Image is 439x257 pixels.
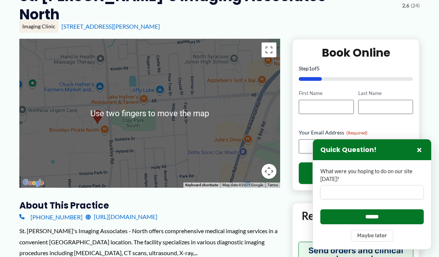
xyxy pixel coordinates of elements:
label: Your Email Address [299,129,413,136]
span: 2.6 [402,1,409,10]
label: Last Name [358,90,413,97]
h3: About this practice [19,200,280,211]
div: Imaging Clinic [19,20,58,33]
span: 5 [317,65,320,72]
button: Keyboard shortcuts [185,183,218,188]
a: Open this area in Google Maps (opens a new window) [21,178,46,188]
button: Toggle fullscreen view [262,42,276,57]
a: [URL][DOMAIN_NAME] [86,211,157,222]
a: [STREET_ADDRESS][PERSON_NAME] [61,23,160,30]
img: Google [21,178,46,188]
span: Map data ©2025 Google [222,183,263,187]
p: Step of [299,66,413,71]
h3: Quick Question! [320,146,376,154]
span: (Required) [346,130,368,136]
p: Referring Providers and Staff [298,209,413,236]
button: Close [415,145,424,154]
a: Terms (opens in new tab) [267,183,278,187]
a: [PHONE_NUMBER] [19,211,83,222]
span: 1 [309,65,312,72]
button: Map camera controls [262,164,276,179]
h2: Book Online [299,45,413,60]
label: First Name [299,90,353,97]
button: Maybe later [351,230,393,242]
label: What were you hoping to do on our site [DATE]? [320,168,424,183]
span: (24) [411,1,420,10]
